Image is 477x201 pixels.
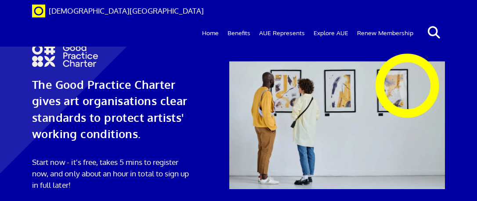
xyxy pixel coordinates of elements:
picture: > [425,53,429,61]
a: Brand [DEMOGRAPHIC_DATA][GEOGRAPHIC_DATA] [25,0,210,22]
a: Explore AUE [309,22,353,44]
a: AUE Represents [255,22,309,44]
h1: The Good Practice Charter gives art organisations clear standards to protect artists' working con... [32,77,196,142]
span: [DEMOGRAPHIC_DATA][GEOGRAPHIC_DATA] [49,6,204,15]
p: Start now - it's free, takes 5 mins to register now, and only about an hour in total to sign up i... [32,157,196,190]
a: Home [198,22,223,44]
button: search [420,23,447,42]
a: Benefits [223,22,255,44]
a: Renew Membership [353,22,418,44]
